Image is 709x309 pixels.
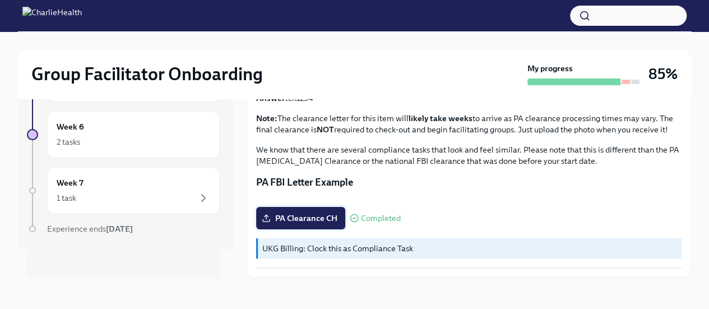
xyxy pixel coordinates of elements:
[31,63,263,85] h2: Group Facilitator Onboarding
[27,111,220,158] a: Week 62 tasks
[57,192,76,204] div: 1 task
[106,224,133,234] strong: [DATE]
[409,113,472,123] strong: likely take weeks
[256,144,682,167] p: We know that there are several compliance tasks that look and feel similar. Please note that this...
[57,177,84,189] h6: Week 7
[47,224,133,234] span: Experience ends
[57,136,80,147] div: 2 tasks
[256,176,682,189] p: PA FBI Letter Example
[256,113,277,123] strong: Note:
[262,243,677,254] p: UKG Billing: Clock this as Compliance Task
[27,167,220,214] a: Week 71 task
[22,7,82,25] img: CharlieHealth
[361,214,401,223] span: Completed
[256,113,682,135] p: The clearance letter for this item will to arrive as PA clearance processing times may vary. The ...
[57,121,84,133] h6: Week 6
[264,213,337,224] span: PA Clearance CH
[527,63,573,74] strong: My progress
[648,64,678,84] h3: 85%
[317,124,334,135] strong: NOT
[256,207,345,229] label: PA Clearance CH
